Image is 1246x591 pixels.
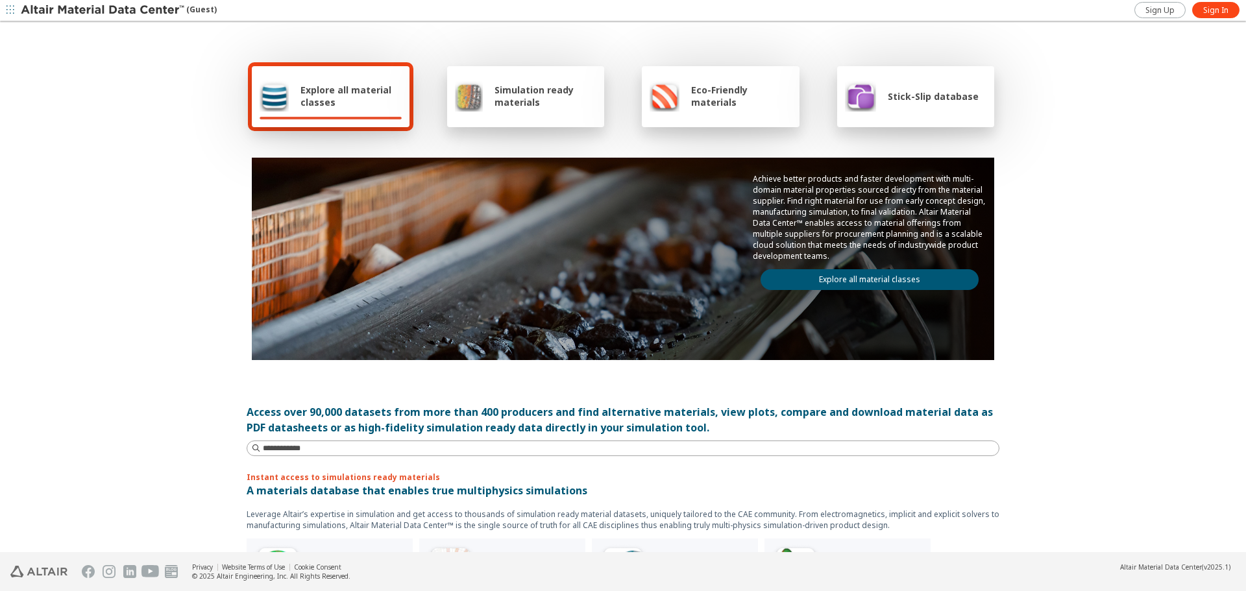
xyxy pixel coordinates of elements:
a: Explore all material classes [761,269,979,290]
p: Leverage Altair’s expertise in simulation and get access to thousands of simulation ready materia... [247,509,999,531]
span: Eco-Friendly materials [691,84,791,108]
span: Simulation ready materials [495,84,596,108]
p: Achieve better products and faster development with multi-domain material properties sourced dire... [753,173,986,261]
img: Explore all material classes [260,80,289,112]
img: Stick-Slip database [845,80,876,112]
a: Privacy [192,562,213,572]
span: Sign Up [1145,5,1175,16]
img: Altair Engineering [10,566,67,577]
a: Cookie Consent [294,562,341,572]
p: A materials database that enables true multiphysics simulations [247,483,999,498]
div: (Guest) [21,4,217,17]
div: © 2025 Altair Engineering, Inc. All Rights Reserved. [192,572,350,581]
div: Access over 90,000 datasets from more than 400 producers and find alternative materials, view plo... [247,404,999,435]
img: Eco-Friendly materials [650,80,679,112]
span: Explore all material classes [300,84,402,108]
a: Sign In [1192,2,1240,18]
img: Altair Material Data Center [21,4,186,17]
span: Altair Material Data Center [1120,562,1202,572]
div: (v2025.1) [1120,562,1230,572]
span: Sign In [1203,5,1228,16]
p: Instant access to simulations ready materials [247,472,999,483]
a: Website Terms of Use [222,562,285,572]
span: Stick-Slip database [888,90,979,103]
img: Simulation ready materials [455,80,483,112]
a: Sign Up [1134,2,1186,18]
